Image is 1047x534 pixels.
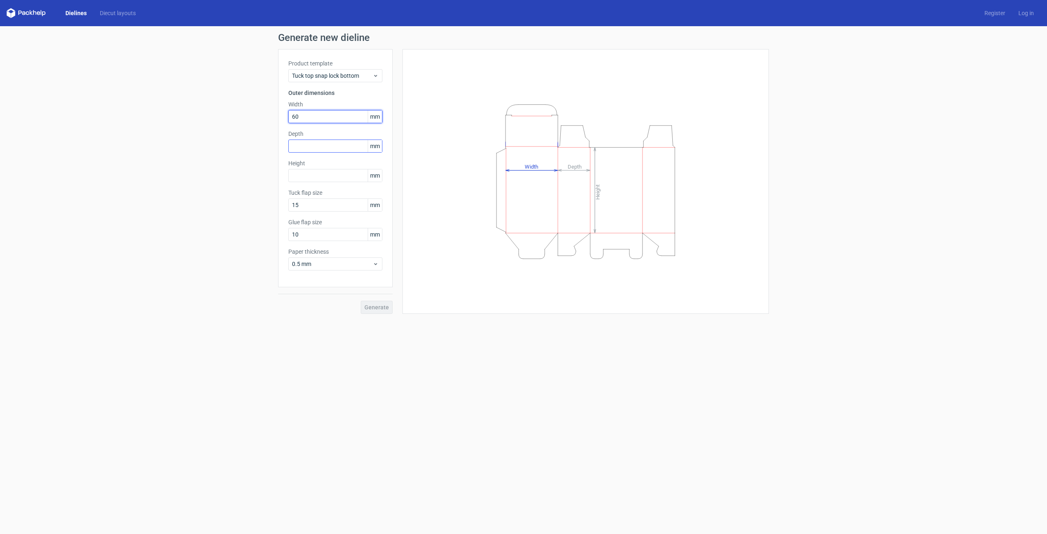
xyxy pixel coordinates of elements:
[278,33,769,43] h1: Generate new dieline
[59,9,93,17] a: Dielines
[595,184,601,199] tspan: Height
[368,140,382,152] span: mm
[288,89,382,97] h3: Outer dimensions
[288,159,382,167] label: Height
[1012,9,1040,17] a: Log in
[368,228,382,241] span: mm
[288,218,382,226] label: Glue flap size
[288,189,382,197] label: Tuck flap size
[288,130,382,138] label: Depth
[292,260,373,268] span: 0.5 mm
[368,199,382,211] span: mm
[368,169,382,182] span: mm
[525,163,538,169] tspan: Width
[288,59,382,68] label: Product template
[288,100,382,108] label: Width
[568,163,582,169] tspan: Depth
[292,72,373,80] span: Tuck top snap lock bottom
[368,110,382,123] span: mm
[93,9,142,17] a: Diecut layouts
[978,9,1012,17] a: Register
[288,248,382,256] label: Paper thickness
